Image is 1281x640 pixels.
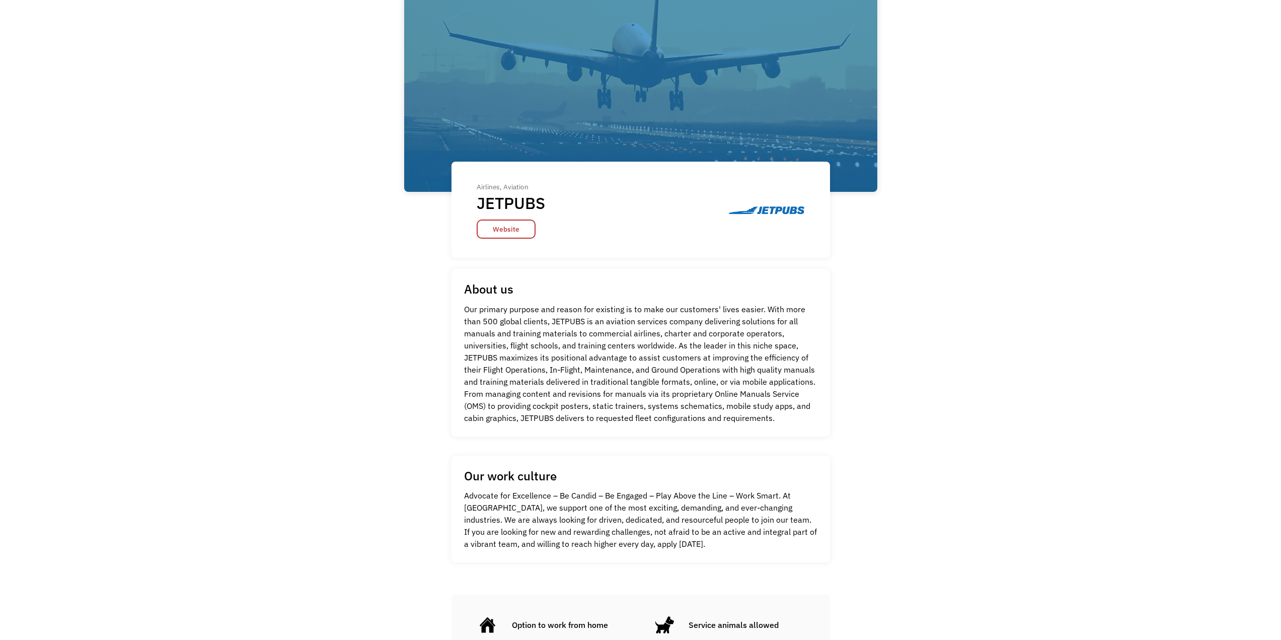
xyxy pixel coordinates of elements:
[512,619,608,631] div: Option to work from home
[477,220,536,239] a: Website
[464,303,817,424] p: Our primary purpose and reason for existing is to make our customers' lives easier. With more tha...
[689,619,779,631] div: Service animals allowed
[464,468,557,483] h1: Our work culture
[464,281,513,297] h1: About us
[477,193,545,213] h1: JETPUBS
[477,181,558,193] div: Airlines, Aviation
[464,489,817,550] p: Advocate for Excellence – Be Candid – Be Engaged – Play Above the Line – Work Smart. At [GEOGRAPH...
